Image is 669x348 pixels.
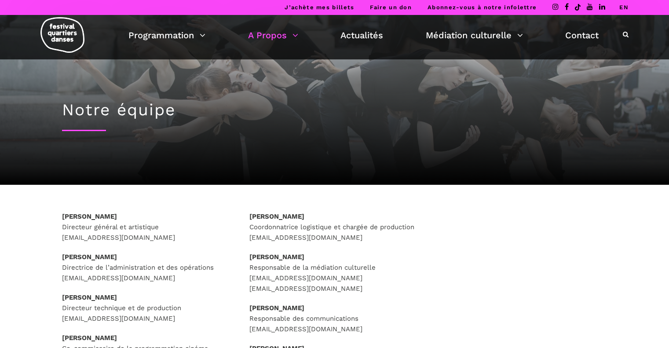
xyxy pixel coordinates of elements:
[340,28,383,43] a: Actualités
[62,252,232,283] p: Directrice de l’administration et des opérations [EMAIL_ADDRESS][DOMAIN_NAME]
[565,28,599,43] a: Contact
[62,211,232,243] p: Directeur général et artistique [EMAIL_ADDRESS][DOMAIN_NAME]
[62,100,607,120] h1: Notre équipe
[128,28,205,43] a: Programmation
[285,4,354,11] a: J’achète mes billets
[62,292,232,324] p: Directeur technique et de production [EMAIL_ADDRESS][DOMAIN_NAME]
[370,4,412,11] a: Faire un don
[249,304,304,312] strong: [PERSON_NAME]
[40,17,84,53] img: logo-fqd-med
[428,4,537,11] a: Abonnez-vous à notre infolettre
[619,4,629,11] a: EN
[62,253,117,261] strong: [PERSON_NAME]
[62,293,117,301] strong: [PERSON_NAME]
[249,252,420,294] p: Responsable de la médiation culturelle [EMAIL_ADDRESS][DOMAIN_NAME] [EMAIL_ADDRESS][DOMAIN_NAME]
[248,28,298,43] a: A Propos
[249,303,420,334] p: Responsable des communications [EMAIL_ADDRESS][DOMAIN_NAME]
[62,334,117,342] strong: [PERSON_NAME]
[249,253,304,261] strong: [PERSON_NAME]
[249,212,304,220] strong: [PERSON_NAME]
[426,28,523,43] a: Médiation culturelle
[62,212,117,220] strong: [PERSON_NAME]
[249,211,420,243] p: Coordonnatrice logistique et chargée de production [EMAIL_ADDRESS][DOMAIN_NAME]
